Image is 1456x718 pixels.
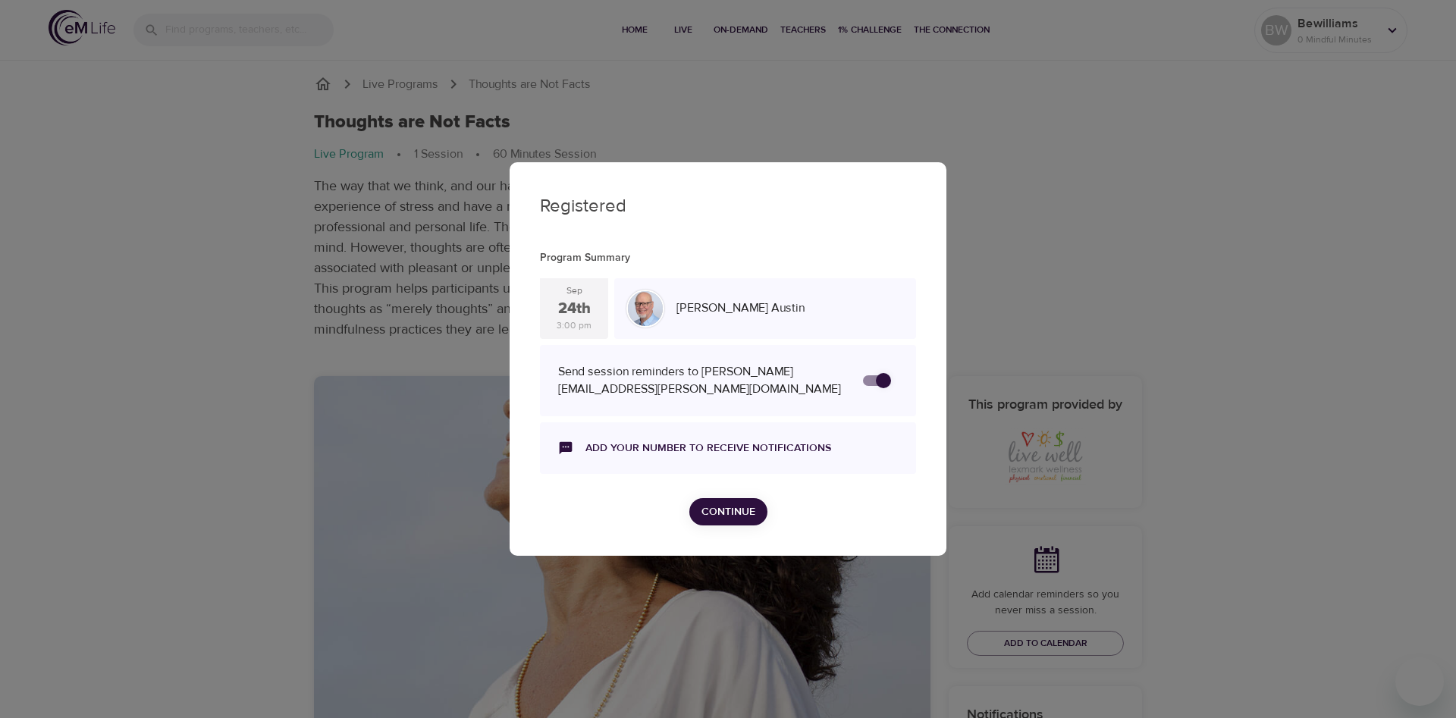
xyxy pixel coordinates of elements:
[558,363,848,398] div: Send session reminders to [PERSON_NAME][EMAIL_ADDRESS][PERSON_NAME][DOMAIN_NAME]
[566,284,582,297] div: Sep
[670,293,910,323] div: [PERSON_NAME] Austin
[585,441,831,456] a: Add your number to receive notifications
[540,250,916,266] p: Program Summary
[557,319,591,332] div: 3:00 pm
[540,193,916,220] p: Registered
[558,298,591,320] div: 24th
[701,503,755,522] span: Continue
[689,498,767,526] button: Continue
